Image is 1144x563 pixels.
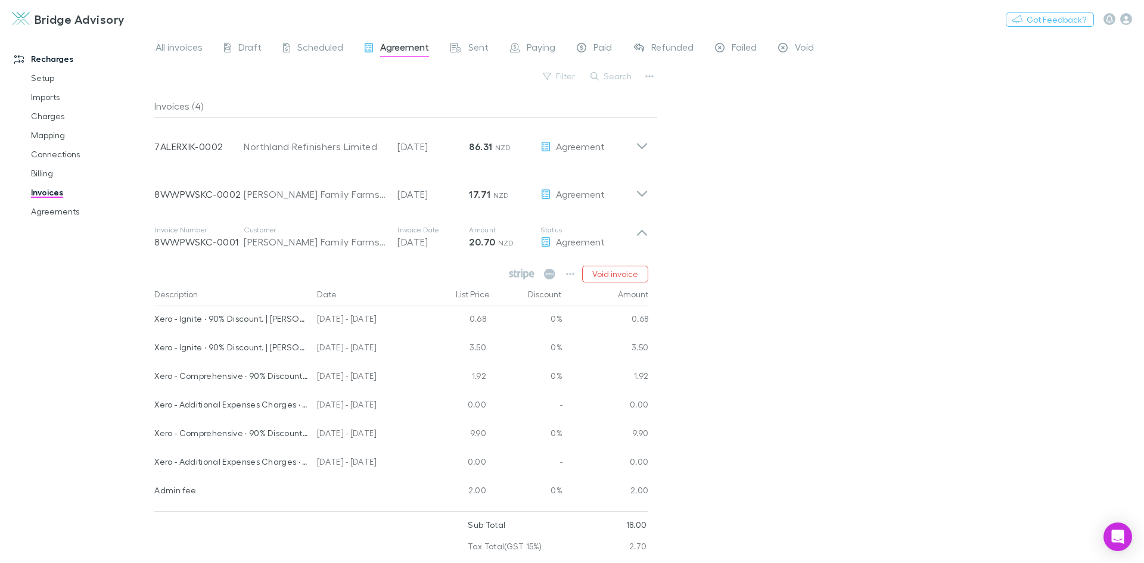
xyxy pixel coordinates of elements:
[469,225,540,235] p: Amount
[312,421,419,449] div: [DATE] - [DATE]
[156,41,203,57] span: All invoices
[562,478,649,506] div: 2.00
[469,188,490,200] strong: 17.71
[1006,13,1094,27] button: Got Feedback?
[493,191,509,200] span: NZD
[19,183,161,202] a: Invoices
[238,41,262,57] span: Draft
[244,225,386,235] p: Customer
[795,41,814,57] span: Void
[1103,522,1132,551] div: Open Intercom Messenger
[12,12,30,26] img: Bridge Advisory's Logo
[145,166,658,213] div: 8WWPWSKC-0002[PERSON_NAME] Family Farms Limited[DATE]17.71 NZDAgreement
[732,41,757,57] span: Failed
[380,41,429,57] span: Agreement
[469,141,492,153] strong: 86.31
[491,421,562,449] div: 0%
[419,335,491,363] div: 3.50
[491,306,562,335] div: 0%
[154,335,307,360] div: Xero - Ignite · 90% Discount. | [PERSON_NAME] Family Farms Limited
[491,478,562,506] div: 0%
[562,306,649,335] div: 0.68
[19,164,161,183] a: Billing
[154,187,244,201] p: 8WWPWSKC-0002
[556,236,605,247] span: Agreement
[154,139,244,154] p: 7ALERXIK-0002
[527,41,555,57] span: Paying
[19,145,161,164] a: Connections
[312,392,419,421] div: [DATE] - [DATE]
[244,187,386,201] div: [PERSON_NAME] Family Farms Limited
[154,363,307,388] div: Xero - Comprehensive · 90% Discount. | [PERSON_NAME] Farming Partnership Limited
[19,126,161,145] a: Mapping
[154,235,244,249] p: 8WWPWSKC-0001
[562,363,649,392] div: 1.92
[469,236,495,248] strong: 20.70
[397,235,469,249] p: [DATE]
[556,188,605,200] span: Agreement
[145,213,658,261] div: Invoice Number8WWPWSKC-0001Customer[PERSON_NAME] Family Farms LimitedInvoice Date[DATE]Amount20.7...
[468,536,542,557] p: Tax Total (GST 15%)
[145,118,658,166] div: 7ALERXIK-0002Northland Refinishers Limited[DATE]86.31 NZDAgreement
[244,139,386,154] div: Northland Refinishers Limited
[468,514,505,536] p: Sub Total
[419,449,491,478] div: 0.00
[498,238,514,247] span: NZD
[491,392,562,421] div: -
[154,421,307,446] div: Xero - Comprehensive · 90% Discount. | [PERSON_NAME] Farming Partnership Limited
[244,235,386,249] div: [PERSON_NAME] Family Farms Limited
[154,449,307,474] div: Xero - Additional Expenses Charges · 90% Discount. | [PERSON_NAME] Farming Partnership Limited
[397,225,469,235] p: Invoice Date
[540,225,636,235] p: Status
[491,363,562,392] div: 0%
[35,12,125,26] h3: Bridge Advisory
[491,449,562,478] div: -
[19,88,161,107] a: Imports
[397,139,469,154] p: [DATE]
[651,41,694,57] span: Refunded
[154,225,244,235] p: Invoice Number
[562,392,649,421] div: 0.00
[491,335,562,363] div: 0%
[419,392,491,421] div: 0.00
[419,421,491,449] div: 9.90
[562,449,649,478] div: 0.00
[629,536,646,557] p: 2.70
[154,392,307,417] div: Xero - Additional Expenses Charges · 90% Discount. | [PERSON_NAME] Farming Partnership Limited
[19,107,161,126] a: Charges
[468,41,489,57] span: Sent
[397,187,469,201] p: [DATE]
[562,335,649,363] div: 3.50
[312,363,419,392] div: [DATE] - [DATE]
[419,306,491,335] div: 0.68
[419,363,491,392] div: 1.92
[19,202,161,221] a: Agreements
[312,306,419,335] div: [DATE] - [DATE]
[2,49,161,69] a: Recharges
[537,69,582,83] button: Filter
[585,69,639,83] button: Search
[562,421,649,449] div: 9.90
[419,478,491,506] div: 2.00
[582,266,648,282] button: Void invoice
[312,449,419,478] div: [DATE] - [DATE]
[154,306,307,331] div: Xero - Ignite · 90% Discount. | [PERSON_NAME] Family Farms Limited
[154,478,307,503] div: Admin fee
[495,143,511,152] span: NZD
[556,141,605,152] span: Agreement
[297,41,343,57] span: Scheduled
[312,335,419,363] div: [DATE] - [DATE]
[19,69,161,88] a: Setup
[5,5,132,33] a: Bridge Advisory
[626,514,647,536] p: 18.00
[593,41,612,57] span: Paid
